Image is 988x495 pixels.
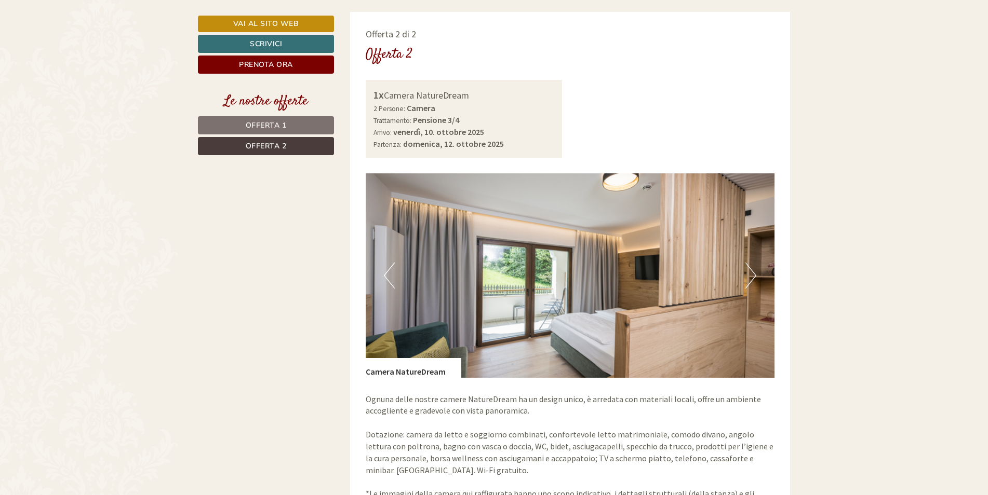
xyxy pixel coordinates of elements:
[413,115,459,125] b: Pensione 3/4
[198,56,334,74] a: Prenota ora
[407,103,435,113] b: Camera
[246,141,287,151] span: Offerta 2
[16,50,153,58] small: 08:12
[246,120,287,130] span: Offerta 1
[384,263,395,288] button: Previous
[403,139,504,149] b: domenica, 12. ottobre 2025
[198,35,334,53] a: Scrivici
[366,28,416,40] span: Offerta 2 di 2
[745,263,756,288] button: Next
[373,128,392,137] small: Arrivo:
[373,104,405,113] small: 2 Persone:
[373,116,411,125] small: Trattamento:
[183,8,226,25] div: giovedì
[198,92,334,111] div: Le nostre offerte
[373,140,402,149] small: Partenza:
[393,127,484,137] b: venerdì, 10. ottobre 2025
[8,28,158,60] div: Buon giorno, come possiamo aiutarla?
[366,358,461,378] div: Camera NatureDream
[366,173,775,378] img: image
[356,273,410,292] button: Invia
[366,45,412,64] div: Offerta 2
[373,88,384,101] b: 1x
[373,88,555,103] div: Camera NatureDream
[198,16,334,32] a: Vai al sito web
[16,30,153,38] div: [GEOGRAPHIC_DATA]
